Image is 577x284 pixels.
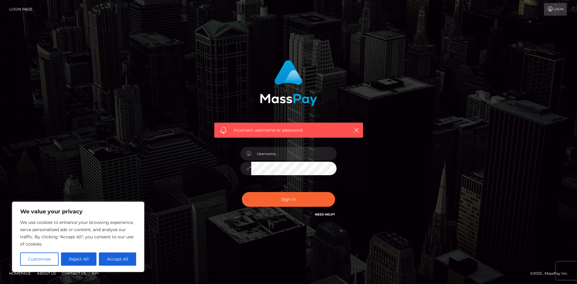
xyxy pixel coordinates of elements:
[234,127,343,133] span: Incorrect username or password.
[61,252,97,266] button: Reject All
[544,3,567,16] a: Login
[315,212,335,216] a: Need Help?
[251,147,337,160] input: Username...
[20,219,136,248] p: We use cookies to enhance your browsing experience, serve personalised ads or content, and analys...
[90,269,101,278] a: API
[12,202,144,272] div: We value your privacy
[530,270,572,277] div: © 2025 , MassPay Inc.
[20,208,136,215] p: We value your privacy
[20,252,59,266] button: Customise
[242,192,335,207] button: Sign in
[60,269,88,278] a: Contact Us
[7,269,33,278] a: Homepage
[35,269,58,278] a: About Us
[99,252,136,266] button: Accept All
[260,60,317,106] img: MassPay Login
[9,3,32,16] a: Login Page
